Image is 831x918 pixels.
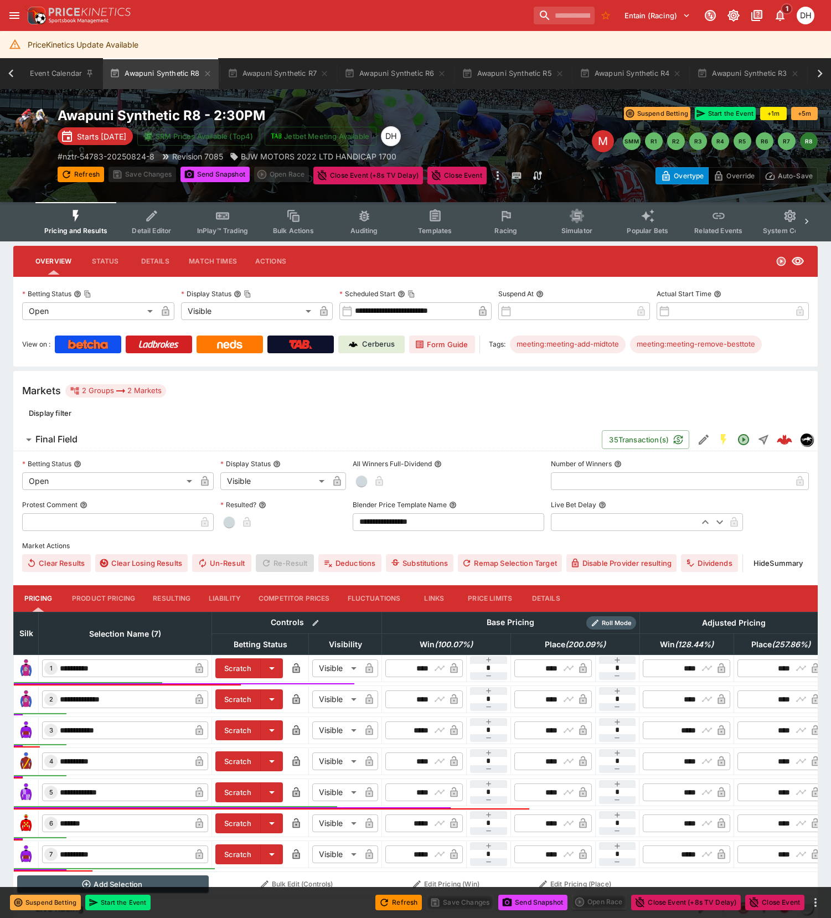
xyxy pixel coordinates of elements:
[22,538,809,554] label: Market Actions
[630,336,762,353] div: Betting Target: cerberus
[510,339,626,350] span: meeting:meeting-add-midtote
[734,132,751,150] button: R5
[777,432,792,447] img: logo-cerberus--red.svg
[623,132,641,150] button: SMM
[144,585,199,612] button: Resulting
[724,6,744,25] button: Toggle light/dark mode
[312,659,360,677] div: Visible
[435,638,473,651] em: ( 100.07 %)
[674,170,704,182] p: Overtype
[597,7,615,24] button: No Bookmarks
[215,751,261,771] button: Scratch
[10,895,81,910] button: Suspend Betting
[28,34,138,55] div: PriceKinetics Update Available
[95,554,188,572] button: Clear Losing Results
[22,459,71,468] p: Betting Status
[623,132,818,150] nav: pagination navigation
[254,167,309,182] div: split button
[791,255,804,268] svg: Visible
[22,404,78,422] button: Display filter
[49,8,131,16] img: PriceKinetics
[491,167,504,184] button: more
[745,895,804,910] button: Close Event
[737,433,750,446] svg: Open
[409,585,459,612] button: Links
[17,721,35,739] img: runner 3
[624,107,690,120] button: Suspend Betting
[47,788,55,796] span: 5
[22,336,50,353] label: View on :
[220,500,256,509] p: Resulted?
[312,783,360,801] div: Visible
[22,289,71,298] p: Betting Status
[339,289,395,298] p: Scheduled Start
[77,627,173,641] span: Selection Name (7)
[13,107,49,142] img: horse_racing.png
[353,500,447,509] p: Blender Price Template Name
[498,289,534,298] p: Suspend At
[27,248,80,275] button: Overview
[409,336,475,353] a: Form Guide
[739,638,823,651] span: Place(257.86%)
[47,726,55,734] span: 3
[714,290,721,298] button: Actual Start Time
[63,585,144,612] button: Product Pricing
[598,501,606,509] button: Live Bet Delay
[773,429,796,451] a: 340f9459-c45f-43ac-b5e0-a51f60a04952
[17,752,35,770] img: runner 4
[14,612,39,654] th: Silk
[234,290,241,298] button: Display StatusCopy To Clipboard
[22,500,78,509] p: Protest Comment
[639,612,828,633] th: Adjusted Pricing
[17,814,35,832] img: runner 6
[23,58,101,89] button: Event Calendar
[494,226,517,235] span: Racing
[602,430,689,449] button: 35Transaction(s)
[44,226,107,235] span: Pricing and Results
[521,585,571,612] button: Details
[514,875,637,893] button: Edit Pricing (Place)
[350,226,378,235] span: Auditing
[47,819,55,827] span: 6
[312,752,360,770] div: Visible
[655,167,709,184] button: Overtype
[22,554,91,572] button: Clear Results
[667,132,685,150] button: R2
[614,460,622,468] button: Number of Winners
[250,585,339,612] button: Competitor Prices
[793,3,818,28] button: Daniel Hooper
[103,58,218,89] button: Awapuni Synthetic R8
[386,554,454,572] button: Substitutions
[48,664,55,672] span: 1
[215,813,261,833] button: Scratch
[22,302,157,320] div: Open
[221,638,300,651] span: Betting Status
[407,638,485,651] span: Win(100.07%)
[498,895,567,910] button: Send Snapshot
[220,459,271,468] p: Display Status
[17,659,35,677] img: runner 1
[455,58,570,89] button: Awapuni Synthetic R5
[700,6,720,25] button: Connected to PK
[690,58,806,89] button: Awapuni Synthetic R3
[138,340,179,349] img: Ladbrokes
[781,3,793,14] span: 1
[47,850,55,858] span: 7
[695,107,756,120] button: Start the Event
[349,340,358,349] img: Cerberus
[230,151,396,162] div: BJW MOTORS 2022 LTD HANDICAP 1700
[681,554,739,572] button: Dividends
[427,167,487,184] button: Close Event
[407,290,415,298] button: Copy To Clipboard
[215,875,379,893] button: Bulk Edit (Controls)
[618,7,697,24] button: Select Tenant
[566,554,677,572] button: Disable Provider resulting
[241,151,396,162] p: BJW MOTORS 2022 LTD HANDICAP 1700
[627,226,668,235] span: Popular Bets
[760,107,787,120] button: +1m
[572,894,627,910] div: split button
[338,58,453,89] button: Awapuni Synthetic R6
[244,290,251,298] button: Copy To Clipboard
[47,695,55,703] span: 2
[137,127,260,146] button: SRM Prices Available (Top4)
